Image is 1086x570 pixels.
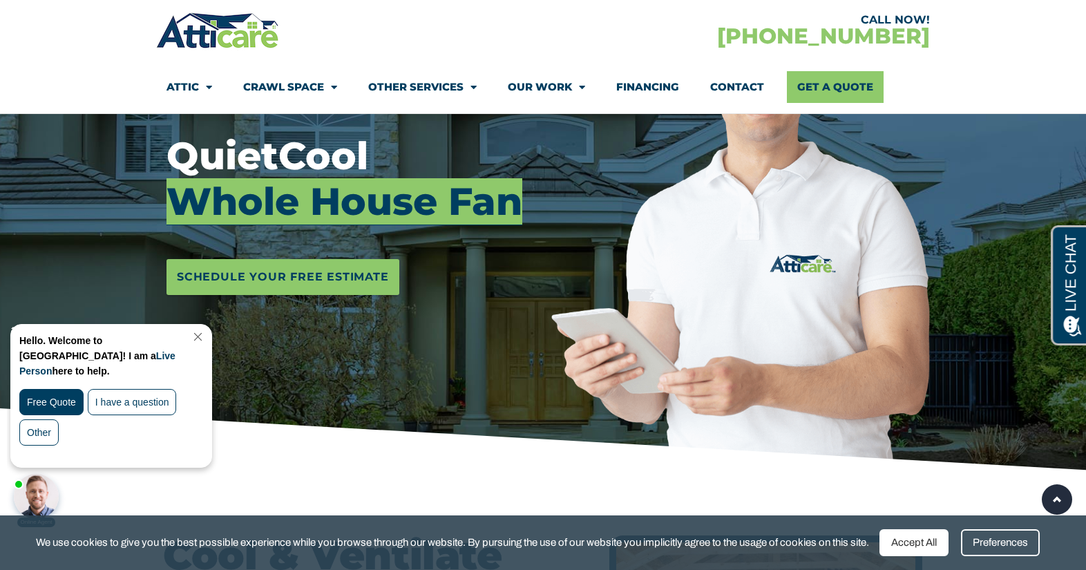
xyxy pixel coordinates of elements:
[177,266,389,288] span: Schedule Your Free Estimate
[166,71,212,103] a: Attic
[166,178,522,225] mark: Whole House Fan
[34,11,111,28] span: Opens a chat window
[787,71,884,103] a: Get A Quote
[166,259,399,295] a: Schedule Your Free Estimate
[166,71,920,103] nav: Menu
[508,71,585,103] a: Our Work
[36,534,869,551] span: We use cookies to give you the best possible experience while you browse through our website. By ...
[543,15,930,26] div: CALL NOW!
[710,71,764,103] a: Contact
[243,71,337,103] a: Crawl Space
[961,529,1040,556] div: Preferences
[879,529,949,556] div: Accept All
[616,71,679,103] a: Financing
[166,133,541,225] h3: QuietCool
[368,71,477,103] a: Other Services
[7,321,228,529] iframe: Chat Invitation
